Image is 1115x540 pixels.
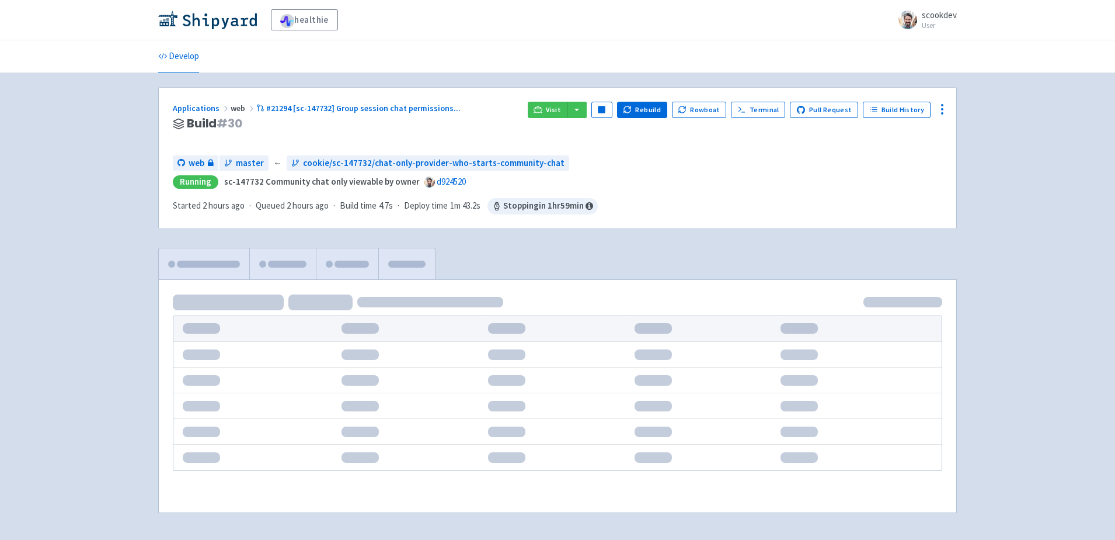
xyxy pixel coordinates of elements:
[224,176,420,187] strong: sc-147732 Community chat only viewable by owner
[591,102,612,118] button: Pause
[256,200,329,211] span: Queued
[173,200,245,211] span: Started
[173,198,598,214] div: · · ·
[922,22,957,29] small: User
[303,157,565,170] span: cookie/sc-147732/chat-only-provider-who-starts-community-chat
[266,103,461,113] span: #21294 [sc-147732] Group session chat permissions ...
[217,115,242,131] span: # 30
[922,9,957,20] span: scookdev
[173,155,218,171] a: web
[891,11,957,29] a: scookdev User
[271,9,338,30] a: healthie
[287,155,569,171] a: cookie/sc-147732/chat-only-provider-who-starts-community-chat
[404,199,448,213] span: Deploy time
[487,198,598,214] span: Stopping in 1 hr 59 min
[790,102,858,118] a: Pull Request
[158,40,199,73] a: Develop
[617,102,667,118] button: Rebuild
[672,102,727,118] button: Rowboat
[437,176,466,187] a: d924520
[189,157,204,170] span: web
[287,200,329,211] time: 2 hours ago
[158,11,257,29] img: Shipyard logo
[863,102,931,118] a: Build History
[173,103,231,113] a: Applications
[219,155,269,171] a: master
[546,105,561,115] span: Visit
[450,199,480,213] span: 1m 43.2s
[379,199,393,213] span: 4.7s
[731,102,785,118] a: Terminal
[173,175,218,189] div: Running
[203,200,245,211] time: 2 hours ago
[340,199,377,213] span: Build time
[256,103,462,113] a: #21294 [sc-147732] Group session chat permissions...
[273,157,282,170] span: ←
[236,157,264,170] span: master
[231,103,256,113] span: web
[528,102,567,118] a: Visit
[187,117,242,130] span: Build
